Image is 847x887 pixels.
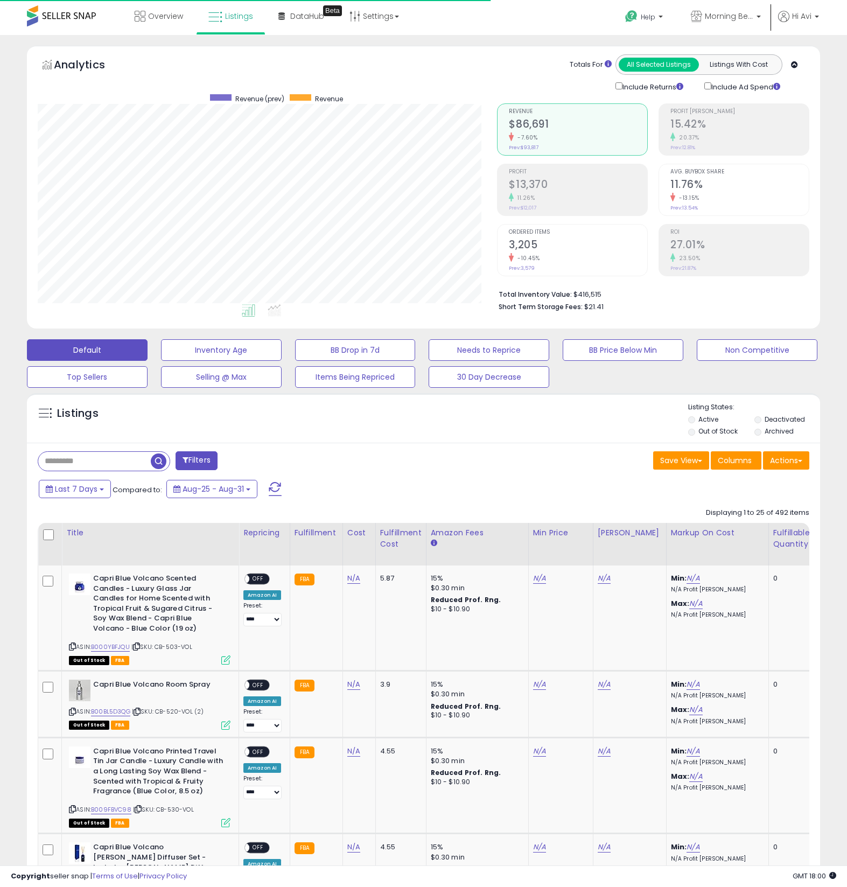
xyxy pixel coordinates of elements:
[666,523,768,565] th: The percentage added to the cost of goods (COGS) that forms the calculator for Min & Max prices.
[431,711,520,720] div: $10 - $10.90
[671,586,760,593] p: N/A Profit [PERSON_NAME]
[133,805,194,814] span: | SKU: CB-530-VOL
[243,763,281,773] div: Amazon AI
[431,574,520,583] div: 15%
[514,254,540,262] small: -10.45%
[698,415,718,424] label: Active
[689,704,702,715] a: N/A
[509,265,535,271] small: Prev: 3,579
[176,451,218,470] button: Filters
[148,11,183,22] span: Overview
[111,721,129,730] span: FBA
[778,11,819,35] a: Hi Avi
[347,679,360,690] a: N/A
[295,574,314,585] small: FBA
[27,366,148,388] button: Top Sellers
[69,656,109,665] span: All listings that are currently out of stock and unavailable for purchase on Amazon
[243,602,282,626] div: Preset:
[295,842,314,854] small: FBA
[11,871,187,882] div: seller snap | |
[91,707,130,716] a: B00BL5D3QG
[687,573,699,584] a: N/A
[69,842,90,864] img: 31yCyT3cSbL._SL40_.jpg
[431,702,501,711] b: Reduced Prof. Rng.
[66,527,234,539] div: Title
[55,484,97,494] span: Last 7 Days
[323,5,342,16] div: Tooltip anchor
[161,366,282,388] button: Selling @ Max
[249,575,267,584] span: OFF
[69,819,109,828] span: All listings that are currently out of stock and unavailable for purchase on Amazon
[431,539,437,548] small: Amazon Fees.
[514,194,535,202] small: 11.26%
[773,527,810,550] div: Fulfillable Quantity
[132,707,204,716] span: | SKU: CB-520-VOL (2)
[69,680,230,729] div: ASIN:
[431,527,524,539] div: Amazon Fees
[111,819,129,828] span: FBA
[509,109,647,115] span: Revenue
[675,134,699,142] small: 20.37%
[161,339,282,361] button: Inventory Age
[69,746,230,826] div: ASIN:
[598,679,611,690] a: N/A
[697,339,817,361] button: Non Competitive
[249,681,267,690] span: OFF
[671,679,687,689] b: Min:
[509,205,536,211] small: Prev: $12,017
[671,718,760,725] p: N/A Profit [PERSON_NAME]
[295,746,314,758] small: FBA
[509,118,647,132] h2: $86,691
[598,573,611,584] a: N/A
[183,484,244,494] span: Aug-25 - Aug-31
[380,746,418,756] div: 4.55
[93,680,224,693] b: Capri Blue Volcano Room Spray
[347,746,360,757] a: N/A
[69,721,109,730] span: All listings that are currently out of stock and unavailable for purchase on Amazon
[347,842,360,853] a: N/A
[653,451,709,470] button: Save View
[675,194,699,202] small: -13.15%
[347,527,371,539] div: Cost
[670,265,696,271] small: Prev: 21.87%
[509,229,647,235] span: Ordered Items
[792,11,811,22] span: Hi Avi
[598,842,611,853] a: N/A
[509,239,647,253] h2: 3,205
[380,574,418,583] div: 5.87
[563,339,683,361] button: BB Price Below Min
[499,302,583,311] b: Short Term Storage Fees:
[57,406,99,421] h5: Listings
[69,574,230,663] div: ASIN:
[431,605,520,614] div: $10 - $10.90
[765,415,805,424] label: Deactivated
[295,680,314,692] small: FBA
[687,746,699,757] a: N/A
[295,366,416,388] button: Items Being Repriced
[763,451,809,470] button: Actions
[11,871,50,881] strong: Copyright
[225,11,253,22] span: Listings
[533,842,546,853] a: N/A
[380,842,418,852] div: 4.55
[670,239,809,253] h2: 27.01%
[670,169,809,175] span: Avg. Buybox Share
[431,768,501,777] b: Reduced Prof. Rng.
[671,855,760,863] p: N/A Profit [PERSON_NAME]
[235,94,284,103] span: Revenue (prev)
[431,583,520,593] div: $0.30 min
[243,708,282,732] div: Preset:
[27,339,148,361] button: Default
[295,527,338,539] div: Fulfillment
[598,527,662,539] div: [PERSON_NAME]
[431,595,501,604] b: Reduced Prof. Rng.
[706,508,809,518] div: Displaying 1 to 25 of 492 items
[671,598,690,609] b: Max:
[670,118,809,132] h2: 15.42%
[671,573,687,583] b: Min:
[641,12,655,22] span: Help
[509,144,538,151] small: Prev: $93,817
[773,746,807,756] div: 0
[380,680,418,689] div: 3.9
[671,746,687,756] b: Min:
